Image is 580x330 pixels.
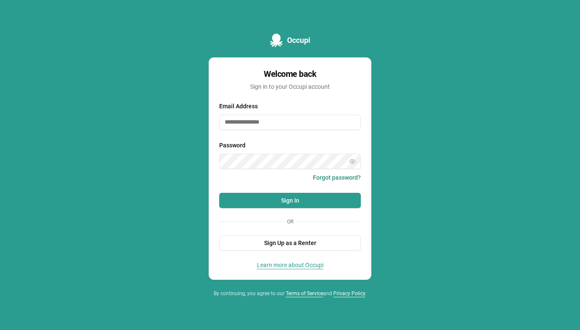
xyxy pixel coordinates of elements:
[313,173,361,182] button: Forgot password?
[270,34,310,47] a: Occupi
[284,218,297,225] span: Or
[219,142,245,149] label: Password
[219,235,361,251] button: Sign Up as a Renter
[286,291,323,296] a: Terms of Service
[257,262,323,268] a: Learn more about Occupi
[333,291,365,296] a: Privacy Policy
[219,193,361,208] button: Sign In
[219,68,361,80] div: Welcome back
[219,103,258,110] label: Email Address
[287,34,310,46] span: Occupi
[219,82,361,91] div: Sign in to your Occupi account
[209,290,371,297] div: By continuing, you agree to our and .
